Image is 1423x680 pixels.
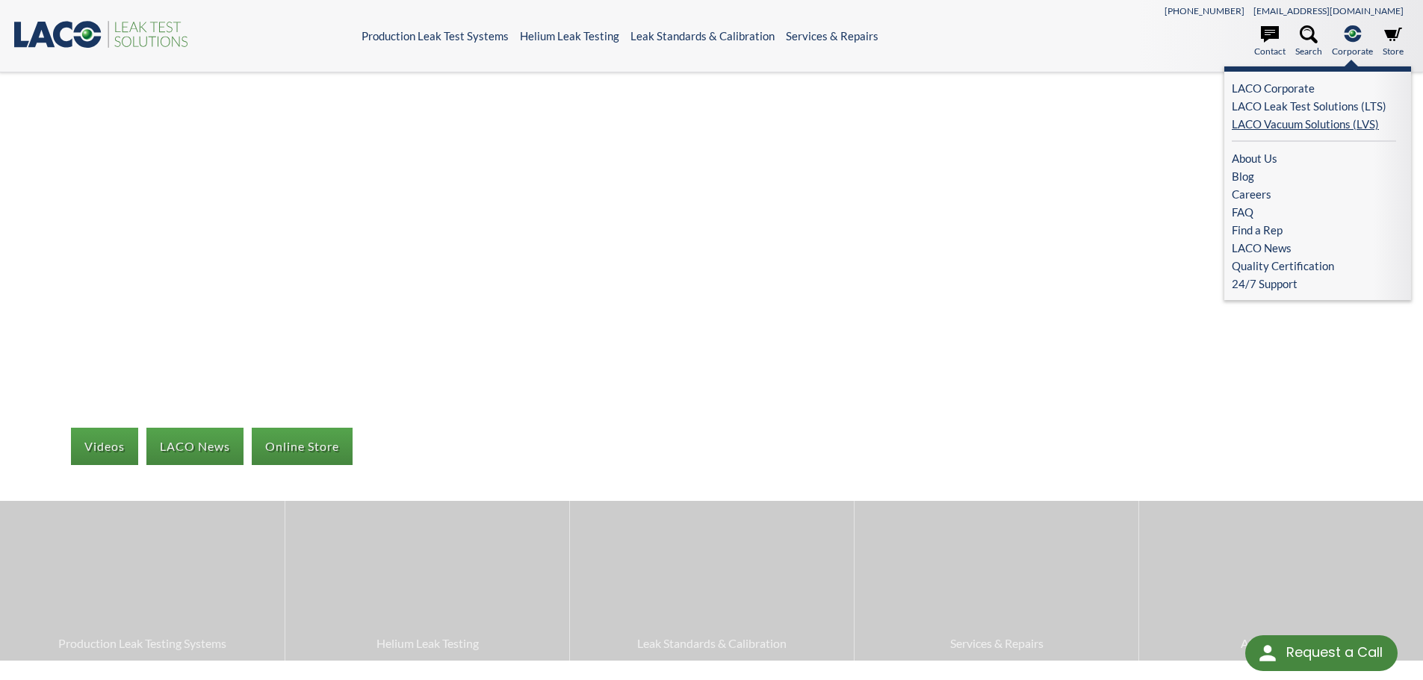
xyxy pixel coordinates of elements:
a: Production Leak Test Systems [362,29,509,43]
a: Helium Leak Testing [285,501,569,660]
span: Services & Repairs [862,634,1131,653]
a: [PHONE_NUMBER] [1165,5,1244,16]
a: LACO Corporate [1232,79,1396,97]
a: Store [1383,25,1404,58]
a: Videos [71,428,138,465]
a: Leak Standards & Calibration [570,501,854,660]
a: LACO Leak Test Solutions (LTS) [1232,97,1396,115]
a: FAQ [1232,203,1396,221]
a: Online Store [252,428,353,465]
a: Contact [1254,25,1286,58]
a: LACO Vacuum Solutions (LVS) [1232,115,1396,133]
a: Search [1295,25,1322,58]
span: Leak Standards & Calibration [577,634,846,653]
a: Services & Repairs [855,501,1138,660]
a: Blog [1232,167,1396,185]
a: LACO News [146,428,244,465]
img: round button [1256,641,1280,665]
a: Leak Standards & Calibration [630,29,775,43]
a: Air Leak Testing [1139,501,1423,660]
a: Careers [1232,185,1396,203]
a: Services & Repairs [786,29,878,43]
span: Air Leak Testing [1147,634,1416,653]
a: About Us [1232,149,1396,167]
a: Quality Certification [1232,257,1396,275]
a: LACO News [1232,239,1396,257]
div: Request a Call [1286,635,1383,670]
a: [EMAIL_ADDRESS][DOMAIN_NAME] [1253,5,1404,16]
div: Request a Call [1245,635,1398,671]
a: Find a Rep [1232,221,1396,239]
span: Production Leak Testing Systems [7,634,277,653]
span: Corporate [1332,44,1373,58]
span: Helium Leak Testing [293,634,562,653]
a: Helium Leak Testing [520,29,619,43]
a: 24/7 Support [1232,275,1404,293]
